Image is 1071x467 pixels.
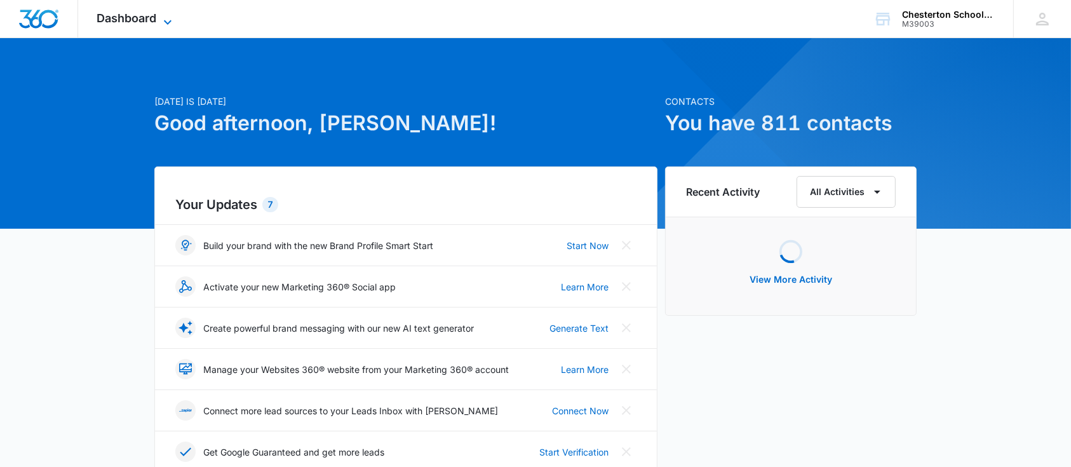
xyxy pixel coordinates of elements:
[561,280,609,294] a: Learn More
[797,176,896,208] button: All Activities
[203,280,396,294] p: Activate your new Marketing 360® Social app
[97,11,157,25] span: Dashboard
[567,239,609,252] a: Start Now
[902,20,995,29] div: account id
[616,235,637,255] button: Close
[616,318,637,338] button: Close
[616,400,637,421] button: Close
[561,363,609,376] a: Learn More
[175,195,637,214] h2: Your Updates
[549,321,609,335] a: Generate Text
[616,276,637,297] button: Close
[616,359,637,379] button: Close
[203,321,474,335] p: Create powerful brand messaging with our new AI text generator
[203,404,498,417] p: Connect more lead sources to your Leads Inbox with [PERSON_NAME]
[262,197,278,212] div: 7
[203,445,384,459] p: Get Google Guaranteed and get more leads
[686,184,760,200] h6: Recent Activity
[552,404,609,417] a: Connect Now
[539,445,609,459] a: Start Verification
[902,10,995,20] div: account name
[203,363,509,376] p: Manage your Websites 360® website from your Marketing 360® account
[154,108,657,139] h1: Good afternoon, [PERSON_NAME]!
[665,108,917,139] h1: You have 811 contacts
[154,95,657,108] p: [DATE] is [DATE]
[616,442,637,462] button: Close
[737,264,845,295] button: View More Activity
[665,95,917,108] p: Contacts
[203,239,433,252] p: Build your brand with the new Brand Profile Smart Start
